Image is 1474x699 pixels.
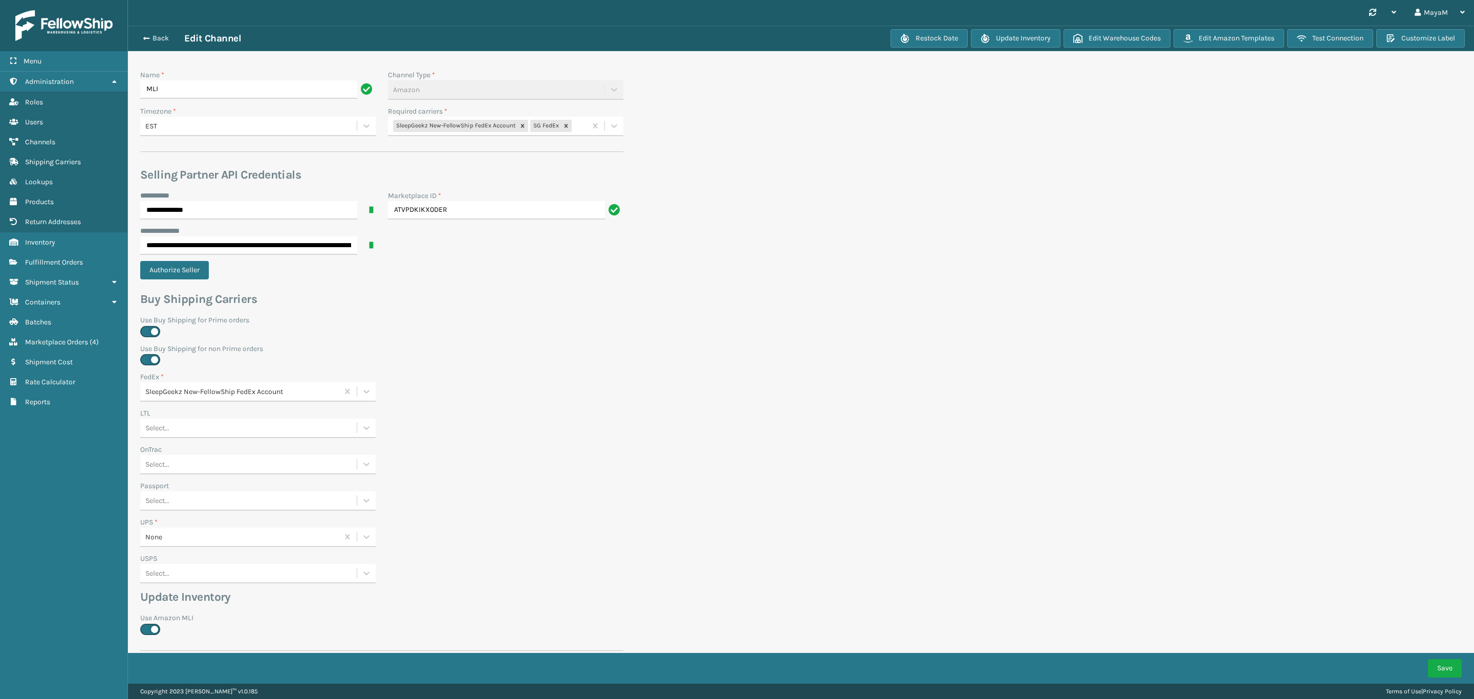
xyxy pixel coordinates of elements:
div: Select... [145,568,169,579]
button: Back [137,34,184,43]
button: Authorize Seller [140,261,209,279]
label: FedEx [140,372,164,382]
span: Inventory [25,238,55,247]
label: Required carriers [388,106,447,117]
div: | [1386,684,1462,699]
label: OnTrac [140,444,162,455]
a: Privacy Policy [1423,688,1462,695]
a: Authorize Seller [140,266,215,274]
label: Timezone [140,106,176,117]
span: Administration [25,77,74,86]
span: Batches [25,318,51,326]
button: Test Connection [1287,29,1373,48]
span: Containers [25,298,60,307]
span: ( 4 ) [90,338,99,346]
span: Channels [25,138,55,146]
span: Menu [24,57,41,65]
span: Fulfillment Orders [25,258,83,267]
button: Restock Date [891,29,968,48]
span: Marketplace Orders [25,338,88,346]
p: Copyright 2023 [PERSON_NAME]™ v 1.0.185 [140,684,258,699]
button: Edit Warehouse Codes [1064,29,1170,48]
div: None [145,532,339,542]
button: Customize Label [1376,29,1465,48]
div: SG FedEx [530,120,560,132]
span: Return Addresses [25,217,81,226]
span: Shipment Cost [25,358,73,366]
h3: Selling Partner API Credentials [140,167,623,183]
button: Update Inventory [971,29,1060,48]
h3: Buy Shipping Carriers [140,292,623,307]
div: EST [145,121,358,132]
h3: Update Inventory [140,589,623,605]
label: Name [140,70,164,80]
span: Shipping Carriers [25,158,81,166]
span: Shipment Status [25,278,79,287]
div: SleepGeekz New-FellowShip FedEx Account [393,120,517,132]
label: Use Buy Shipping for Prime orders [140,315,623,325]
span: Roles [25,98,43,106]
label: USPS [140,553,157,564]
label: Use Amazon MLI [140,613,623,623]
span: Lookups [25,178,53,186]
label: Passport [140,480,169,491]
div: Select... [145,495,169,506]
label: Channel Type [388,70,435,80]
img: logo [15,10,113,41]
div: Select... [145,459,169,470]
label: UPS [140,517,158,528]
span: Users [25,118,43,126]
span: Products [25,198,54,206]
label: Use Buy Shipping for non Prime orders [140,343,623,354]
span: Rate Calculator [25,378,75,386]
label: Marketplace ID [388,190,441,201]
label: LTL [140,408,150,419]
button: Edit Amazon Templates [1174,29,1284,48]
h3: Edit Channel [184,32,241,45]
div: SleepGeekz New-FellowShip FedEx Account [145,386,339,397]
a: Terms of Use [1386,688,1421,695]
button: Save [1428,659,1462,678]
span: Reports [25,398,50,406]
div: Select... [145,423,169,433]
